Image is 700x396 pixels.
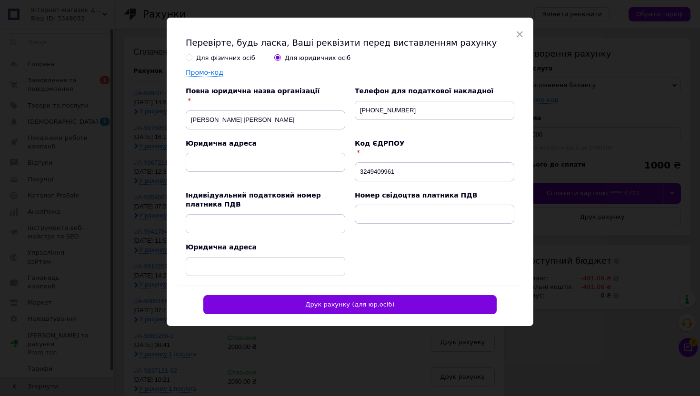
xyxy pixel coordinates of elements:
label: Юридична адреса [186,243,257,251]
h2: Перевірте, будь ласка, Ваші реквізити перед виставленням рахунку [186,37,514,49]
label: Повна юридична назва організації [186,87,320,95]
span: × [515,26,524,42]
label: Юридична адреса [186,139,257,147]
label: Промо-код [186,69,223,76]
label: Індивідуальний податковий номер платника ПДВ [186,191,321,208]
div: Для фізичних осіб [196,54,255,62]
label: Телефон для податкової накладної [355,87,493,95]
label: Номер свідоцтва платника ПДВ [355,191,477,199]
button: Друк рахунку (для юр.осіб) [203,295,497,314]
span: Друк рахунку (для юр.осіб) [305,301,394,308]
div: Для юридичних осіб [285,54,351,62]
label: Код ЄДРПОУ [355,139,405,147]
